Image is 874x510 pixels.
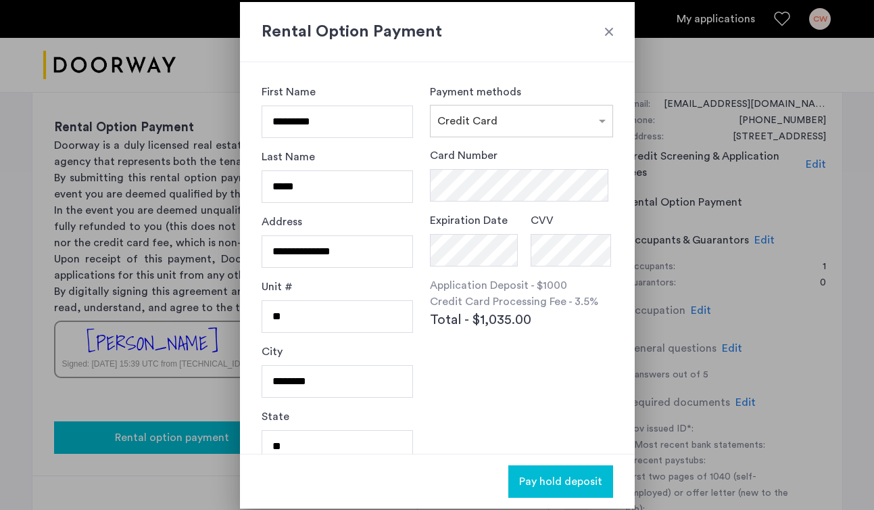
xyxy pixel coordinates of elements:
[519,473,602,490] span: Pay hold deposit
[430,87,521,97] label: Payment methods
[430,212,508,229] label: Expiration Date
[262,84,316,100] label: First Name
[262,279,293,295] label: Unit #
[262,20,613,44] h2: Rental Option Payment
[430,294,612,310] p: Credit Card Processing Fee - 3.5%
[262,409,289,425] label: State
[531,212,554,229] label: CVV
[262,149,315,165] label: Last Name
[262,214,302,230] label: Address
[430,147,497,164] label: Card Number
[430,277,612,294] p: Application Deposit - $1000
[262,344,283,360] label: City
[508,465,613,498] button: button
[430,310,531,330] span: Total - $1,035.00
[437,116,497,126] span: Credit Card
